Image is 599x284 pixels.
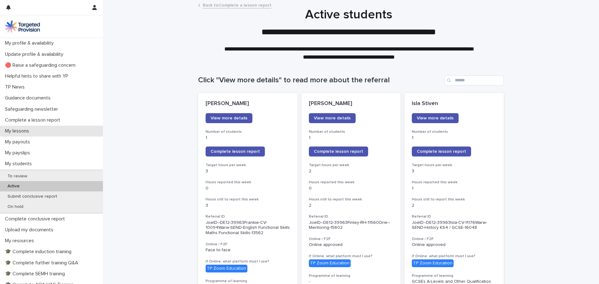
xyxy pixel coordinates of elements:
[309,113,356,123] a: View more details
[206,259,290,264] h3: If Online, what platform must I use?
[2,95,56,101] p: Guidance documents
[206,100,290,107] p: [PERSON_NAME]
[309,147,368,156] a: Complete lesson report
[2,51,68,57] p: Update profile & availability
[445,75,504,85] input: Search
[2,40,59,46] p: My profile & availability
[206,214,290,219] h3: Referral ID
[211,149,260,154] span: Complete lesson report
[412,180,496,185] h3: Hours reported this week
[2,216,70,222] p: Complete conclusive report
[412,147,471,156] a: Complete lesson report
[206,220,290,236] p: JoelD--DE12-39963Frankie-CV-10094Warw-SEND-English Functional Skills Maths Functional Skills-13562
[412,237,496,242] h3: Online / F2F
[2,249,76,255] p: 🎓 Complete induction training
[206,197,290,202] h3: Hours still to report this week
[412,135,496,141] p: 1
[2,161,37,167] p: My students
[412,100,496,107] p: Isla Stiven
[412,113,459,123] a: View more details
[412,163,496,168] h3: Target hours per week
[412,169,496,174] p: 3
[412,203,496,208] p: 2
[2,106,63,112] p: Safeguarding newsletter
[309,237,393,242] h3: Online / F2F
[309,129,393,134] h3: Number of students
[2,139,35,145] p: My payouts
[412,273,496,278] h3: Programme of learning
[206,129,290,134] h3: Number of students
[412,254,496,259] h3: If Online, what platform must I use?
[206,265,247,272] div: TP Zoom Education
[206,186,290,191] p: 0
[206,163,290,168] h3: Target hours per week
[203,1,271,8] a: Back toComplete a lesson report
[309,242,393,248] p: Online approved
[412,220,496,231] p: JoelD--DE12-39963Isla-CV-11176Warw-SEND-History KS4 / GCSE-16048
[2,62,80,68] p: 🔴 Raise a safeguarding concern
[206,147,265,156] a: Complete lesson report
[309,220,393,231] p: JoelD--DE12-39963Finley-RH-11560Orie--Mentoring-15602
[309,203,393,208] p: 2
[196,7,502,22] h1: Active students
[2,271,70,277] p: 🎓 Complete SEMH training
[206,248,290,253] p: Face to face
[309,180,393,185] h3: Hours reported this week
[309,100,393,107] p: [PERSON_NAME]
[2,84,30,90] p: TP News
[2,117,65,123] p: Complete a lesson report
[5,20,40,33] img: M5nRWzHhSzIhMunXDL62
[314,149,363,154] span: Complete lesson report
[2,73,73,79] p: Helpful hints to share with YP
[314,116,351,120] span: View more details
[206,242,290,247] h3: Online / F2F
[206,113,252,123] a: View more details
[206,135,290,141] p: 1
[309,169,393,174] p: 2
[2,194,62,199] p: Submit conclusive report
[412,197,496,202] h3: Hours still to report this week
[309,214,393,219] h3: Referral ID
[412,242,496,248] p: Online approved
[417,149,466,154] span: Complete lesson report
[206,180,290,185] h3: Hours reported this week
[2,128,34,134] p: My lessons
[309,186,393,191] p: 0
[206,203,290,208] p: 3
[309,254,393,259] h3: If Online, what platform must I use?
[309,259,351,267] div: TP Zoom Education
[2,260,83,266] p: 🎓 Complete further training Q&A
[198,76,442,85] h1: Click "View more details" to read more about the referral
[206,279,290,284] h3: Programme of learning
[412,129,496,134] h3: Number of students
[412,186,496,191] p: 1
[417,116,454,120] span: View more details
[412,259,454,267] div: TP Zoom Education
[309,163,393,168] h3: Target hours per week
[309,273,393,278] h3: Programme of learning
[2,184,25,189] p: Active
[309,197,393,202] h3: Hours still to report this week
[2,174,32,179] p: To review
[2,204,28,209] p: On hold
[412,214,496,219] h3: Referral ID
[2,150,35,156] p: My payslips
[2,238,39,244] p: My resources
[206,169,290,174] p: 3
[309,135,393,141] p: 1
[2,227,58,233] p: Upload my documents
[211,116,247,120] span: View more details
